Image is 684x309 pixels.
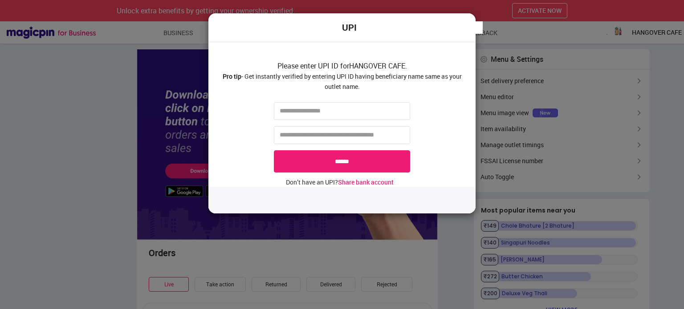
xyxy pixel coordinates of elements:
span: Please enter UPI ID for HANGOVER CAFE . [223,61,462,98]
span: Don’t have an UPI? [286,178,394,186]
span: Share bank account [338,178,394,186]
span: - Get instantly verified by entering UPI ID having beneficiary name same as your outlet name. [223,72,462,91]
span: Pro tip [223,72,241,80]
span: UPI [342,21,357,34]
